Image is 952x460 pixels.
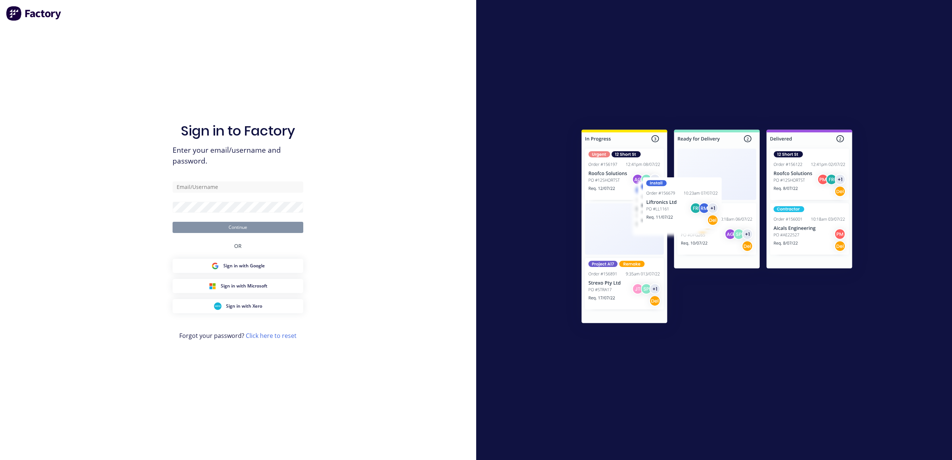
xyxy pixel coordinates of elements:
input: Email/Username [173,181,303,193]
div: OR [234,233,242,259]
h1: Sign in to Factory [181,123,295,139]
button: Google Sign inSign in with Google [173,259,303,273]
img: Google Sign in [211,262,219,270]
span: Sign in with Xero [226,303,262,310]
span: Forgot your password? [179,331,297,340]
button: Continue [173,222,303,233]
span: Sign in with Microsoft [221,283,267,289]
img: Xero Sign in [214,302,221,310]
img: Sign in [565,115,869,341]
button: Xero Sign inSign in with Xero [173,299,303,313]
img: Microsoft Sign in [209,282,216,290]
img: Factory [6,6,62,21]
button: Microsoft Sign inSign in with Microsoft [173,279,303,293]
a: Click here to reset [246,332,297,340]
span: Enter your email/username and password. [173,145,303,167]
span: Sign in with Google [223,262,265,269]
